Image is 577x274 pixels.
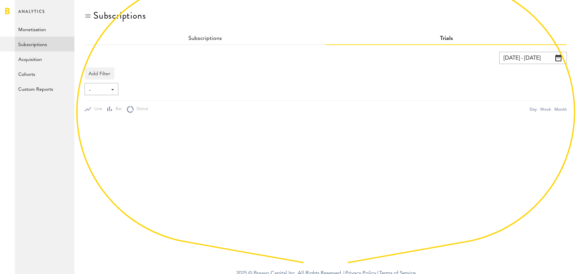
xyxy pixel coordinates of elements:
span: Line [91,106,102,112]
span: Bar [113,106,122,112]
a: Acquisition [15,51,74,66]
a: Subscriptions [188,36,222,41]
span: - [89,84,107,96]
a: Cohorts [15,66,74,81]
a: Custom Reports [15,81,74,96]
a: Trials [440,36,453,41]
a: Monetization [15,22,74,37]
span: Analytics [18,7,45,22]
div: Month [554,106,567,113]
div: Subscriptions [93,10,146,21]
div: Day [530,106,537,113]
div: Week [540,106,551,113]
button: Add Filter [85,67,114,80]
a: Subscriptions [15,37,74,51]
span: Donut [134,106,148,112]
